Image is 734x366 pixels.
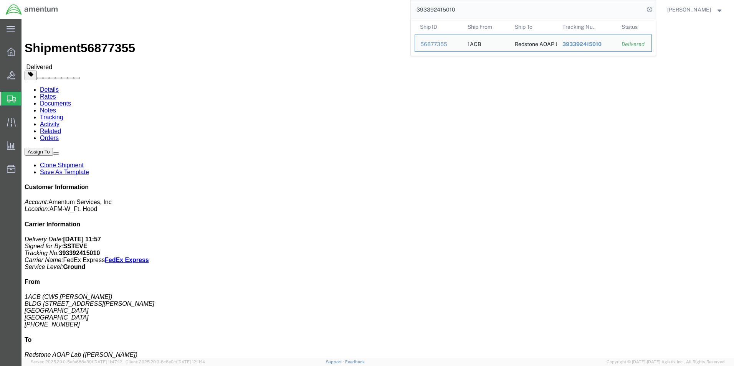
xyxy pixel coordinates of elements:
[420,40,457,48] div: 56877355
[462,19,509,35] th: Ship From
[31,359,122,364] span: Server: 2025.20.0-5efa686e39f
[415,19,462,35] th: Ship ID
[515,35,552,51] div: Redstone AOAP Lab
[93,359,122,364] span: [DATE] 11:47:12
[126,359,205,364] span: Client: 2025.20.0-8c6e0cf
[326,359,345,364] a: Support
[557,19,616,35] th: Tracking Nu.
[562,41,601,47] span: 393392415010
[622,40,646,48] div: Delivered
[562,40,611,48] div: 393392415010
[411,0,644,19] input: Search for shipment number, reference number
[467,35,481,51] div: 1ACB
[177,359,205,364] span: [DATE] 12:11:14
[345,359,365,364] a: Feedback
[5,4,58,15] img: logo
[667,5,724,14] button: [PERSON_NAME]
[509,19,557,35] th: Ship To
[21,19,734,358] iframe: FS Legacy Container
[607,359,725,365] span: Copyright © [DATE]-[DATE] Agistix Inc., All Rights Reserved
[667,5,711,14] span: Regina Escobar
[415,19,656,56] table: Search Results
[616,19,652,35] th: Status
